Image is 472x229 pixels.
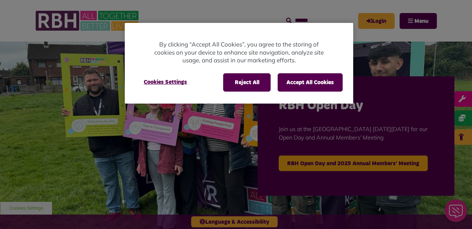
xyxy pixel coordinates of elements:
[125,23,353,104] div: Cookie banner
[223,73,271,92] button: Reject All
[278,73,343,92] button: Accept All Cookies
[153,41,325,64] p: By clicking “Accept All Cookies”, you agree to the storing of cookies on your device to enhance s...
[125,23,353,104] div: Privacy
[4,2,27,25] div: Close Web Assistant
[135,73,195,91] button: Cookies Settings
